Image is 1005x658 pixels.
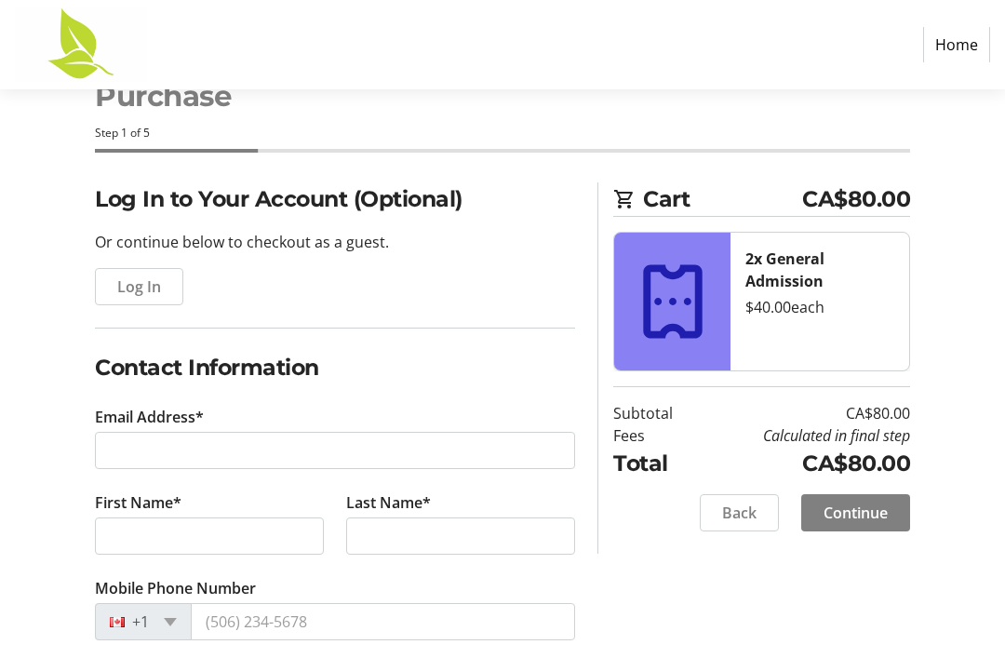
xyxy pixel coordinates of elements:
[95,268,183,305] button: Log In
[923,27,990,62] a: Home
[722,502,757,524] span: Back
[95,491,181,514] label: First Name*
[95,231,575,253] p: Or continue below to checkout as a guest.
[613,402,699,424] td: Subtotal
[801,494,910,531] button: Continue
[699,447,910,479] td: CA$80.00
[95,182,575,215] h2: Log In to Your Account (Optional)
[15,7,147,82] img: Comox Valley Hospice Society's Logo
[613,447,699,479] td: Total
[745,296,894,318] div: $40.00 each
[95,577,256,599] label: Mobile Phone Number
[117,275,161,298] span: Log In
[824,502,888,524] span: Continue
[95,406,204,428] label: Email Address*
[191,603,575,640] input: (506) 234-5678
[699,402,910,424] td: CA$80.00
[643,182,802,215] span: Cart
[802,182,910,215] span: CA$80.00
[699,424,910,447] td: Calculated in final step
[745,248,824,291] strong: 2x General Admission
[95,74,910,117] h1: Purchase
[700,494,779,531] button: Back
[346,491,431,514] label: Last Name*
[95,351,575,383] h2: Contact Information
[95,125,910,141] div: Step 1 of 5
[613,424,699,447] td: Fees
